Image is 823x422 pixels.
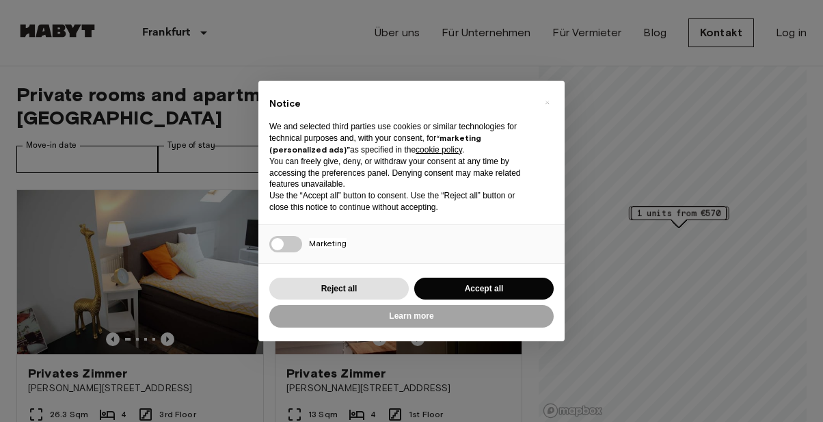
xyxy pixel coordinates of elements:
a: cookie policy [416,145,462,155]
button: Reject all [269,278,409,300]
button: Learn more [269,305,554,328]
p: We and selected third parties use cookies or similar technologies for technical purposes and, wit... [269,121,532,155]
button: Close this notice [536,92,558,114]
span: × [545,94,550,111]
p: Use the “Accept all” button to consent. Use the “Reject all” button or close this notice to conti... [269,190,532,213]
h2: Notice [269,97,532,111]
span: Marketing [309,238,347,248]
p: You can freely give, deny, or withdraw your consent at any time by accessing the preferences pane... [269,156,532,190]
button: Accept all [414,278,554,300]
strong: “marketing (personalized ads)” [269,133,481,155]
